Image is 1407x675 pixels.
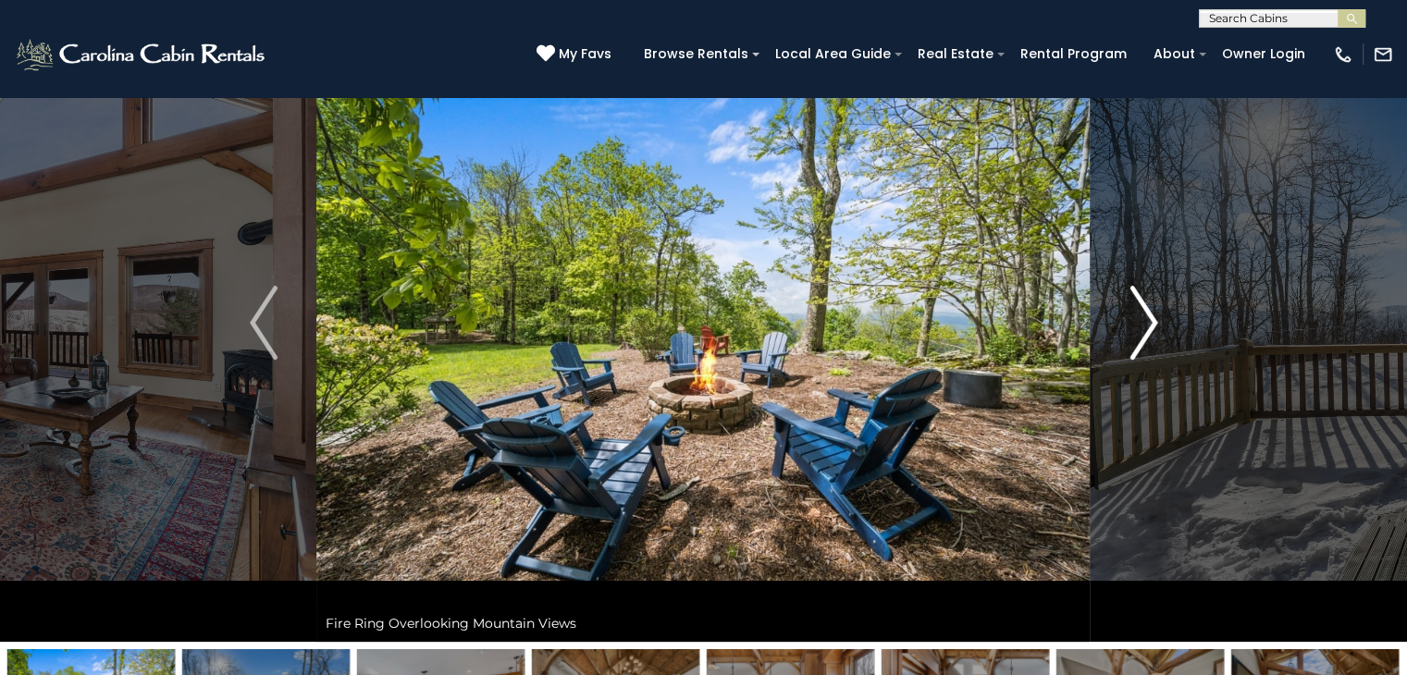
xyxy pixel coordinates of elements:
a: Owner Login [1213,40,1314,68]
img: arrow [1129,286,1157,360]
a: Real Estate [908,40,1003,68]
button: Next [1091,4,1197,642]
a: Local Area Guide [766,40,900,68]
button: Previous [211,4,317,642]
img: phone-regular-white.png [1333,44,1353,65]
a: Browse Rentals [635,40,758,68]
img: mail-regular-white.png [1373,44,1393,65]
img: arrow [250,286,278,360]
img: White-1-2.png [14,36,270,73]
div: Fire Ring Overlooking Mountain Views [316,605,1090,642]
a: About [1144,40,1204,68]
a: My Favs [537,44,616,65]
a: Rental Program [1011,40,1136,68]
span: My Favs [559,44,611,64]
